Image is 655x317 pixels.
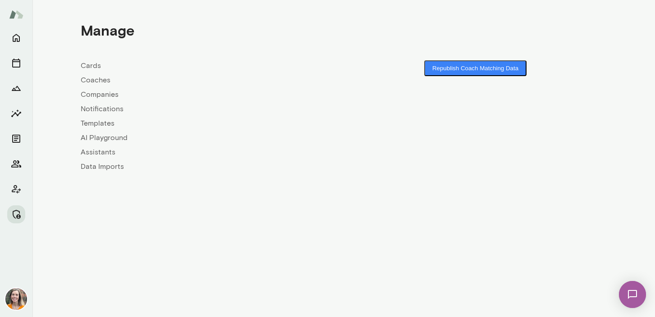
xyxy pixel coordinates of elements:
a: Assistants [81,147,344,158]
button: Sessions [7,54,25,72]
button: Manage [7,205,25,223]
a: Cards [81,60,344,71]
a: Data Imports [81,161,344,172]
img: Mento [9,6,23,23]
button: Insights [7,104,25,122]
a: AI Playground [81,132,344,143]
img: Carrie Kelly [5,288,27,310]
a: Companies [81,89,344,100]
button: Members [7,155,25,173]
button: Client app [7,180,25,198]
button: Growth Plan [7,79,25,97]
button: Republish Coach Matching Data [424,60,527,76]
a: Coaches [81,75,344,86]
a: Templates [81,118,344,129]
h4: Manage [81,22,134,39]
button: Documents [7,130,25,148]
button: Home [7,29,25,47]
a: Notifications [81,104,344,114]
